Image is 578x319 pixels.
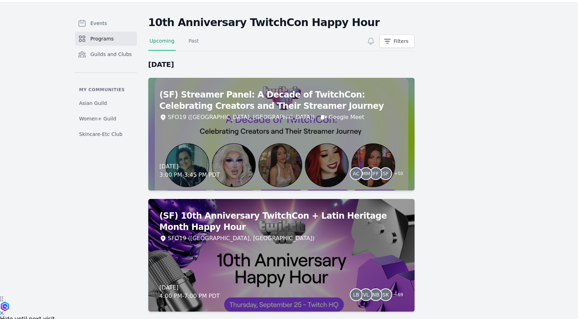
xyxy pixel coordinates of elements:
h2: [DATE] [148,60,415,69]
div: SFO19 ([GEOGRAPHIC_DATA], [GEOGRAPHIC_DATA]) [168,113,315,121]
span: Events [91,20,107,27]
span: AC [353,171,360,176]
h2: 10th Anniversary TwitchCon Happy Hour [148,16,415,29]
nav: Sidebar [75,16,137,140]
span: + 69 [390,290,403,300]
span: SK [383,292,389,297]
span: + 50 [390,169,403,179]
button: Subscribe [365,36,377,47]
a: (SF) 10th Anniversary TwitchCon + Latin Heritage Month Happy HourSFO19 ([GEOGRAPHIC_DATA], [GEOGR... [148,199,415,312]
a: Women+ Guild [75,112,137,125]
a: Asian Guild [75,97,137,110]
span: NB [372,292,379,297]
span: LB [353,292,359,297]
span: Programs [91,35,114,42]
a: Programs [75,32,137,46]
span: FF [373,171,379,176]
span: Asian Guild [79,100,107,107]
div: [DATE] 3:00 PM - 3:45 PM PDT [160,162,220,179]
div: [DATE] 4:00 PM - 7:00 PM PDT [160,283,220,300]
span: Guilds and Clubs [91,51,132,58]
span: VL [363,292,369,297]
button: Filters [379,35,415,48]
span: Women+ Guild [79,115,116,122]
div: SFO19 ([GEOGRAPHIC_DATA], [GEOGRAPHIC_DATA]) [168,234,315,243]
h2: (SF) 10th Anniversary TwitchCon + Latin Heritage Month Happy Hour [160,210,403,233]
a: Guilds and Clubs [75,47,137,61]
span: Skincare-Etc Club [79,131,123,138]
a: Events [75,16,137,30]
a: Skincare-Etc Club [75,128,137,140]
a: Google Meet [329,113,364,121]
span: MM [362,171,370,176]
a: (SF) Streamer Panel: A Decade of TwitchCon: Celebrating Creators and Their Streamer JourneySFO19 ... [148,78,415,190]
p: My communities [75,87,137,93]
span: SF [383,171,389,176]
a: Upcoming [148,37,176,51]
a: Past [187,37,200,51]
h2: (SF) Streamer Panel: A Decade of TwitchCon: Celebrating Creators and Their Streamer Journey [160,89,403,112]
